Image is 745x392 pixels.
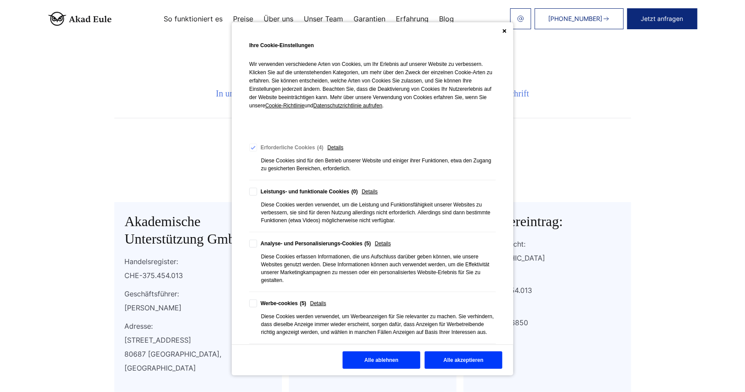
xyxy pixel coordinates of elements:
[351,188,358,196] div: 0
[310,299,326,307] span: Details
[300,299,306,307] div: 5
[343,351,420,369] button: Alle ablehnen
[502,29,507,33] button: Close
[261,188,358,196] div: Leistungs- und funktionale Cookies
[261,253,496,284] div: Diese Cookies erfassen Informationen, die uns Aufschluss darüber geben können, wie unsere Website...
[261,240,371,248] div: Analyse- und Personalisierungs-Cookies
[364,240,371,248] div: 5
[249,40,496,51] h2: Ihre Cookie-Einstellungen
[327,144,343,151] span: Details
[261,144,323,151] div: Erforderliche Cookies
[261,299,306,307] div: Werbe-cookies
[425,351,502,369] button: Alle akzeptieren
[375,240,391,248] span: Details
[249,60,496,123] p: Wir verwenden verschiedene Arten von Cookies, um Ihr Erlebnis auf unserer Website zu verbessern. ...
[261,313,496,336] div: Diese Cookies werden verwendet, um Werbeanzeigen für Sie relevanter zu machen. Sie verhindern, da...
[313,103,382,109] span: Datenschutzrichtlinie aufrufen
[232,22,513,375] div: Cookie Consent Preferences
[261,157,496,172] div: Diese Cookies sind für den Betrieb unserer Website und einiger ihrer Funktionen, etwa den Zugang ...
[362,188,378,196] span: Details
[317,144,323,151] div: 4
[261,201,496,224] div: Diese Cookies werden verwendet, um die Leistung und Funktionsfähigkeit unserer Websites zu verbes...
[265,103,305,109] span: Cookie-Richtlinie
